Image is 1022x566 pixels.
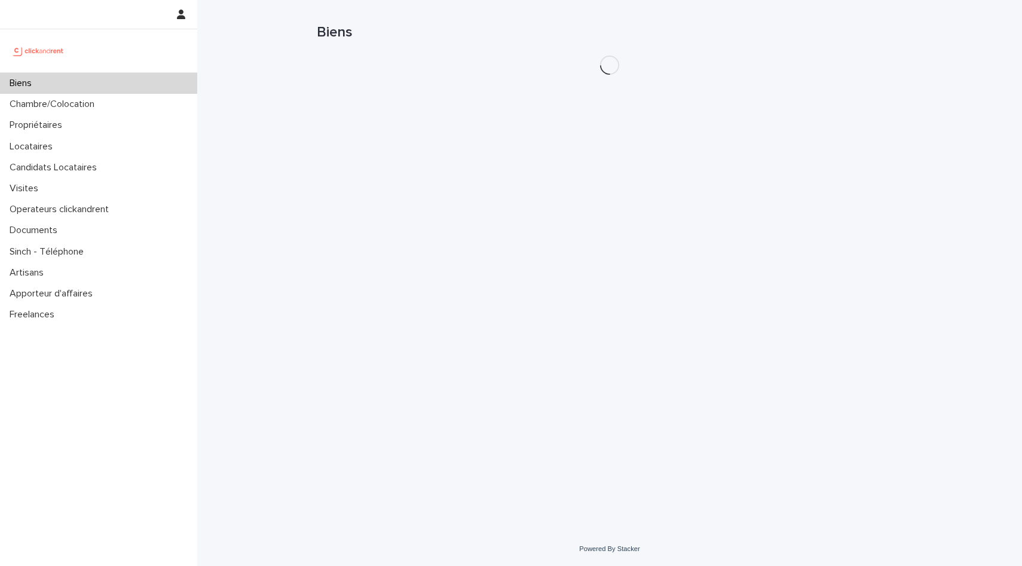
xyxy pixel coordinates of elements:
p: Freelances [5,309,64,320]
h1: Biens [317,24,902,41]
p: Chambre/Colocation [5,99,104,110]
img: UCB0brd3T0yccxBKYDjQ [10,39,68,63]
p: Locataires [5,141,62,152]
p: Candidats Locataires [5,162,106,173]
a: Powered By Stacker [579,545,639,552]
p: Biens [5,78,41,89]
p: Apporteur d'affaires [5,288,102,299]
p: Visites [5,183,48,194]
p: Propriétaires [5,120,72,131]
p: Documents [5,225,67,236]
p: Operateurs clickandrent [5,204,118,215]
p: Artisans [5,267,53,279]
p: Sinch - Téléphone [5,246,93,258]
